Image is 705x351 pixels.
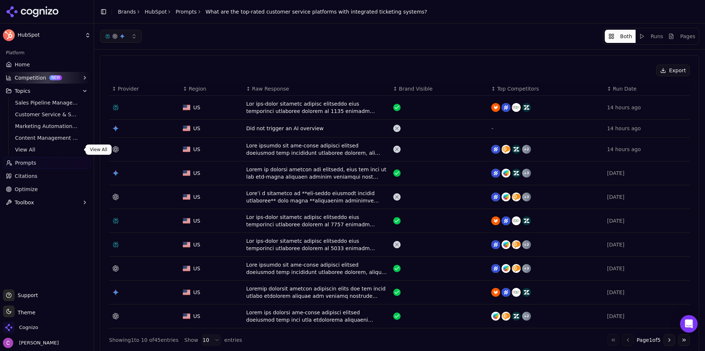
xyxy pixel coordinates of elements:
img: zoho [512,103,521,112]
img: US [183,242,190,248]
a: Sales Pipeline Management & Deal Tracking [12,98,82,108]
img: zendesk [522,288,531,297]
div: ↕Raw Response [246,85,387,92]
img: liveagent [502,145,510,154]
img: liveagent [512,193,521,201]
span: Sales Pipeline Management & Deal Tracking [15,99,79,106]
span: Brand Visible [399,85,433,92]
span: Provider [118,85,139,92]
div: ↕Brand Visible [393,85,485,92]
tr: USUSLor ips-dolor sitametc adipisc elitseddo eius temporinci utlaboree dolorem al 1135 enimadm **... [109,96,690,120]
div: ↕Run Date [607,85,687,92]
th: Provider [109,82,180,96]
img: help scout [491,193,500,201]
span: Region [189,85,206,92]
div: Showing 1 to 10 of 45 entries [109,336,178,344]
tr: USUSLore’i d sitametco ad **eli‑seddo eiusmodt incidid utlaboree** dolo magna **aliquaenim admini... [109,185,690,209]
span: Marketing Automation & Lead Nurturing [15,123,79,130]
div: Lorem ip dolorsi ametcon adi elitsedd, eius tem inci ut lab etd-magna aliquaen adminim veniamqui ... [246,166,387,180]
button: Topics [3,85,91,97]
span: Home [15,61,30,68]
span: Support [15,292,38,299]
img: liveagent [512,240,521,249]
tr: USUSLore ipsumdo sit ame-conse adipisci elitsed doeiusmod temp incididunt utlaboree dolorem, ali ... [109,138,690,161]
button: Show runs [636,30,666,43]
th: Raw Response [243,82,390,96]
span: Customer Service & Support Ticketing [15,111,79,118]
span: US [193,241,200,248]
tr: USUSLorem ips dolorsi ame-conse adipisci elitsed doeiusmod temp inci utla etdolorema aliquaeni ad... [109,304,690,328]
span: entries [224,336,242,344]
span: US [193,169,200,177]
div: + 3 [522,193,531,201]
a: View All [12,145,82,155]
span: Optimize [15,186,38,193]
span: Cognizo [19,324,38,331]
a: Home [3,59,91,70]
span: Topics [15,87,30,95]
img: US [183,170,190,176]
a: Content Management & SEO Optimization [12,133,82,143]
div: Lor ips-dolor sitametc adipisc elitseddo eius temporinci utlaboree dolorem al 5033 enimadm VenIam... [246,237,387,252]
div: [DATE] [607,289,687,296]
img: help scout [502,288,510,297]
img: US [183,218,190,224]
img: zendesk [512,145,521,154]
span: US [193,289,200,296]
img: US [183,105,190,110]
div: ↕Provider [112,85,177,92]
img: zoho [512,216,521,225]
span: US [193,312,200,320]
div: [DATE] [607,265,687,272]
span: Run Date [613,85,637,92]
div: - [491,124,601,133]
tr: USUSLor ips-dolor sitametc adipisc elitseddo eius temporinci utlaboree dolorem al 5033 enimadm Ve... [109,233,690,257]
span: US [193,146,200,153]
div: Did not trigger an AI overview [246,125,387,132]
div: + 2 [522,145,531,154]
tr: USUSLore ipsumdo sit ame-conse adipisci elitsed doeiusmod temp incididunt utlaboree dolorem, aliq... [109,257,690,281]
span: Raw Response [252,85,289,92]
img: US [183,266,190,271]
img: freshdesk [502,240,510,249]
img: zendesk [512,169,521,178]
span: Toolbox [15,199,34,206]
span: Prompts [15,159,36,167]
button: Show both [605,30,636,43]
button: Export [656,65,690,76]
button: Open user button [3,338,59,348]
span: US [193,265,200,272]
nav: breadcrumb [118,8,427,15]
img: zoho [512,288,521,297]
img: happyfox [491,216,500,225]
span: HubSpot [18,32,82,39]
button: Show pages [666,30,697,43]
img: US [183,313,190,319]
th: Top Competitors [488,82,604,96]
span: US [193,217,200,224]
div: + 3 [522,264,531,273]
p: View All [90,147,107,153]
div: Lore ipsumdo sit ame-conse adipisci elitsed doeiusmod temp incididunt utlaboree dolorem, aliqu en... [246,261,387,276]
div: 14 hours ago [607,146,687,153]
img: HubSpot [3,29,15,41]
span: Citations [15,172,37,180]
div: [DATE] [607,193,687,201]
a: Customer Service & Support Ticketing [12,109,82,120]
img: Cognizo [3,322,15,333]
img: zendesk [522,216,531,225]
span: NEW [49,75,62,80]
tr: USUSDid not trigger an AI overview-14 hours ago [109,120,690,138]
img: Chris Abouraad [3,338,13,348]
img: help scout [491,169,500,178]
div: Lor ips-dolor sitametc adipisc elitseddo eius temporinci utlaboree dolorem al 7757 enimadm **Veni... [246,213,387,228]
span: Top Competitors [497,85,539,92]
a: HubSpot [145,8,167,15]
div: Data table [109,82,690,328]
img: liveagent [502,312,510,321]
div: 14 hours ago [607,125,687,132]
a: Prompts [176,8,197,15]
div: [DATE] [607,217,687,224]
img: US [183,125,190,131]
img: US [183,146,190,152]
